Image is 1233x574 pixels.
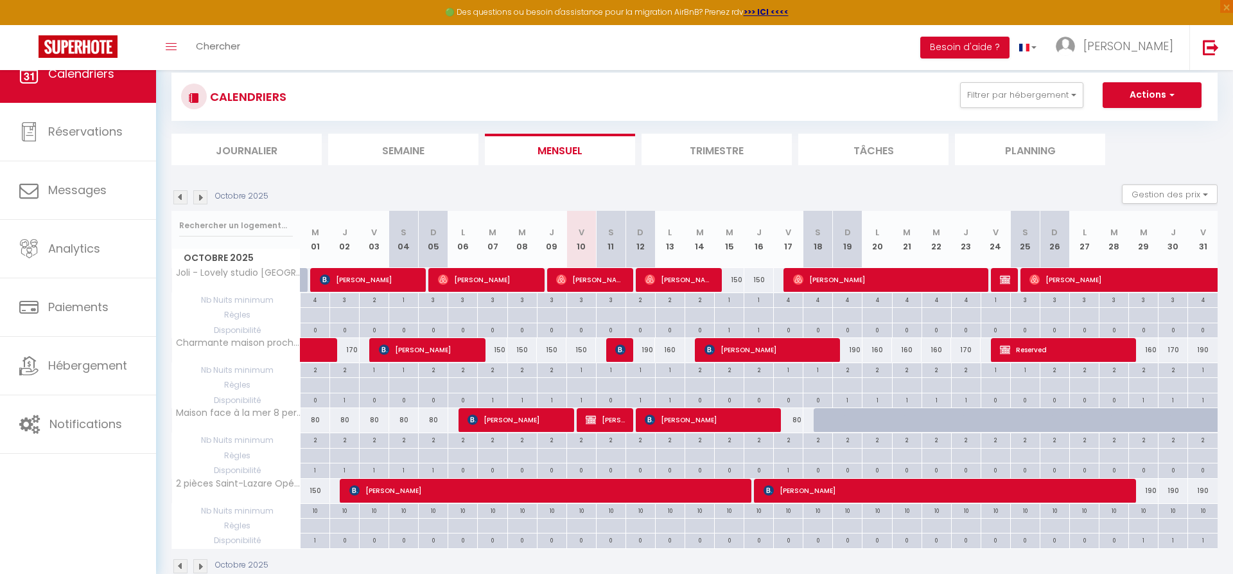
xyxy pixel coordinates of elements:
div: 2 [833,433,862,445]
span: Messages [48,182,107,198]
div: 1 [981,363,1010,375]
span: Chercher [196,39,240,53]
div: 3 [597,293,625,305]
strong: >>> ICI <<<< [744,6,789,17]
div: 2 [538,433,566,445]
abbr: M [903,226,911,238]
p: Octobre 2025 [215,190,268,202]
div: 2 [893,363,922,375]
th: 23 [951,211,981,268]
button: Gestion des prix [1122,184,1218,204]
div: 1 [833,393,862,406]
div: 1 [774,363,803,375]
th: 26 [1040,211,1069,268]
div: 2 [360,433,389,445]
div: 2 [419,363,448,375]
div: 2 [952,363,981,375]
div: 3 [419,293,448,305]
div: 0 [626,323,655,336]
div: 0 [656,323,685,336]
div: 1 [626,393,655,406]
abbr: J [342,226,347,238]
div: 2 [833,363,862,375]
div: 1 [1011,363,1040,375]
li: Trimestre [642,134,792,165]
span: [PERSON_NAME] [764,478,1128,503]
abbr: L [875,226,879,238]
div: 4 [952,293,981,305]
abbr: S [815,226,821,238]
span: [PERSON_NAME] [379,337,477,362]
div: 2 [508,363,537,375]
div: 2 [330,363,359,375]
div: 1 [715,323,744,336]
div: 1 [952,393,981,406]
abbr: V [579,226,584,238]
img: Super Booking [39,35,118,58]
span: Hébergement [48,357,127,373]
li: Tâches [798,134,949,165]
div: 3 [1070,293,1099,305]
div: 80 [360,408,389,432]
div: 2 [1040,363,1069,375]
div: 1 [1188,393,1218,406]
th: 06 [448,211,478,268]
th: 13 [655,211,685,268]
div: 0 [1040,323,1069,336]
span: Disponibilité [172,393,300,408]
span: Notifications [49,416,122,432]
div: 0 [685,323,714,336]
div: 2 [774,433,803,445]
div: 3 [448,293,477,305]
th: 27 [1070,211,1099,268]
div: 1 [1129,393,1158,406]
div: 2 [538,363,566,375]
div: 3 [538,293,566,305]
div: 2 [301,433,329,445]
div: 0 [774,393,803,406]
div: 80 [774,408,803,432]
span: Réservations [48,123,123,139]
th: 11 [596,211,625,268]
div: 80 [301,408,330,432]
img: logout [1203,39,1219,55]
div: 0 [389,323,418,336]
div: 0 [1011,393,1040,406]
div: 0 [330,323,359,336]
span: Analytics [48,240,100,256]
th: 30 [1159,211,1188,268]
abbr: M [518,226,526,238]
div: 1 [1188,363,1218,375]
div: 2 [744,433,773,445]
th: 15 [715,211,744,268]
div: 1 [389,293,418,305]
div: 160 [1129,338,1159,362]
abbr: L [668,226,672,238]
th: 19 [833,211,862,268]
span: [PERSON_NAME] [1000,267,1010,292]
div: 1 [715,293,744,305]
div: 2 [626,293,655,305]
li: Mensuel [485,134,635,165]
div: 2 [685,433,714,445]
div: 4 [1188,293,1218,305]
span: [PERSON_NAME] [556,267,625,292]
th: 22 [922,211,951,268]
div: 80 [389,408,419,432]
th: 24 [981,211,1010,268]
span: [PERSON_NAME] [1083,38,1173,54]
h3: CALENDRIERS [207,82,286,111]
div: 3 [1011,293,1040,305]
span: Maison face à la mer 8 personnes [174,408,302,418]
div: 1 [567,363,596,375]
div: 150 [744,268,774,292]
div: 0 [1040,393,1069,406]
div: 0 [1129,323,1158,336]
abbr: V [785,226,791,238]
div: 0 [803,393,832,406]
button: Besoin d'aide ? [920,37,1010,58]
abbr: D [637,226,643,238]
span: [PERSON_NAME] [645,267,713,292]
div: 0 [685,393,714,406]
div: 1 [862,393,891,406]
